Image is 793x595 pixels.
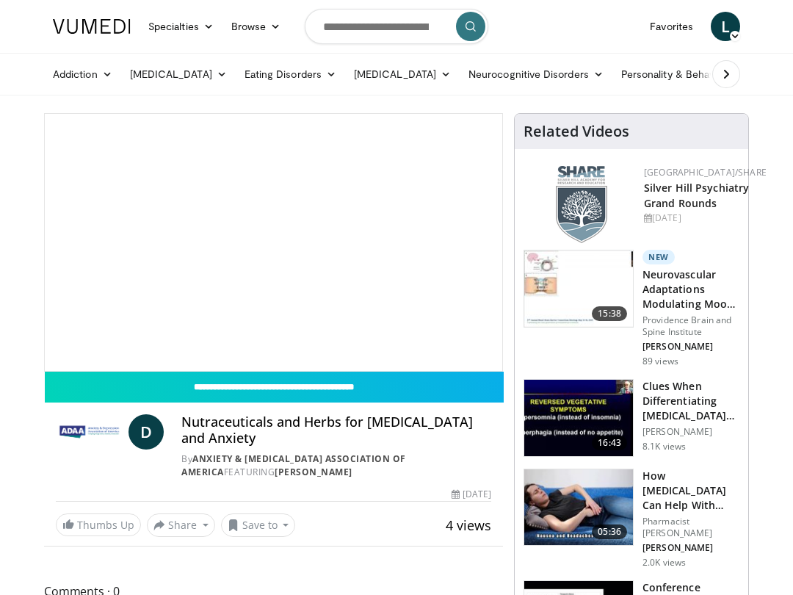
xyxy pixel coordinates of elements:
a: Favorites [641,12,702,41]
p: New [642,250,675,264]
a: Anxiety & [MEDICAL_DATA] Association of America [181,452,406,478]
a: Addiction [44,59,121,89]
a: D [128,414,164,450]
p: Providence Brain and Spine Institute [642,314,739,338]
img: Anxiety & Depression Association of America [56,414,123,450]
a: [MEDICAL_DATA] [345,59,460,89]
div: [DATE] [452,488,491,501]
a: 05:36 How [MEDICAL_DATA] Can Help With Anxiety Without Sedation Pharmacist [PERSON_NAME] [PERSON_... [524,469,739,569]
h4: Nutraceuticals and Herbs for [MEDICAL_DATA] and Anxiety [181,414,491,446]
p: [PERSON_NAME] [642,542,739,554]
a: Eating Disorders [236,59,345,89]
span: 05:36 [592,524,627,539]
span: 16:43 [592,436,627,450]
h4: Related Videos [524,123,629,140]
img: 4562edde-ec7e-4758-8328-0659f7ef333d.150x105_q85_crop-smart_upscale.jpg [524,250,633,327]
a: [MEDICAL_DATA] [121,59,236,89]
a: 16:43 Clues When Differentiating [MEDICAL_DATA] from MDD [PERSON_NAME] 8.1K views [524,379,739,457]
img: 7bfe4765-2bdb-4a7e-8d24-83e30517bd33.150x105_q85_crop-smart_upscale.jpg [524,469,633,546]
span: 4 views [446,516,491,534]
p: 8.1K views [642,441,686,452]
a: Neurocognitive Disorders [460,59,612,89]
img: a6520382-d332-4ed3-9891-ee688fa49237.150x105_q85_crop-smart_upscale.jpg [524,380,633,456]
button: Save to [221,513,296,537]
button: Share [147,513,215,537]
p: 89 views [642,356,678,367]
a: Specialties [140,12,222,41]
p: [PERSON_NAME] [642,341,739,353]
img: f8aaeb6d-318f-4fcf-bd1d-54ce21f29e87.png.150x105_q85_autocrop_double_scale_upscale_version-0.2.png [556,166,607,243]
a: Silver Hill Psychiatry Grand Rounds [644,181,749,210]
p: [PERSON_NAME] [642,426,739,438]
a: [PERSON_NAME] [275,466,352,478]
a: [GEOGRAPHIC_DATA]/SHARE [644,166,767,178]
img: VuMedi Logo [53,19,131,34]
p: Pharmacist [PERSON_NAME] [642,516,739,539]
div: [DATE] [644,212,767,225]
input: Search topics, interventions [305,9,488,44]
a: L [711,12,740,41]
a: 15:38 New Neurovascular Adaptations Modulating Mood and Stress Responses Providence Brain and Spi... [524,250,739,367]
video-js: Video Player [45,114,502,371]
h3: Clues When Differentiating [MEDICAL_DATA] from MDD [642,379,739,423]
div: By FEATURING [181,452,491,479]
a: Browse [222,12,290,41]
p: 2.0K views [642,557,686,569]
a: Thumbs Up [56,513,141,536]
span: 15:38 [592,306,627,321]
h3: How [MEDICAL_DATA] Can Help With Anxiety Without Sedation [642,469,739,513]
h3: Neurovascular Adaptations Modulating Mood and Stress Responses [642,267,739,311]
